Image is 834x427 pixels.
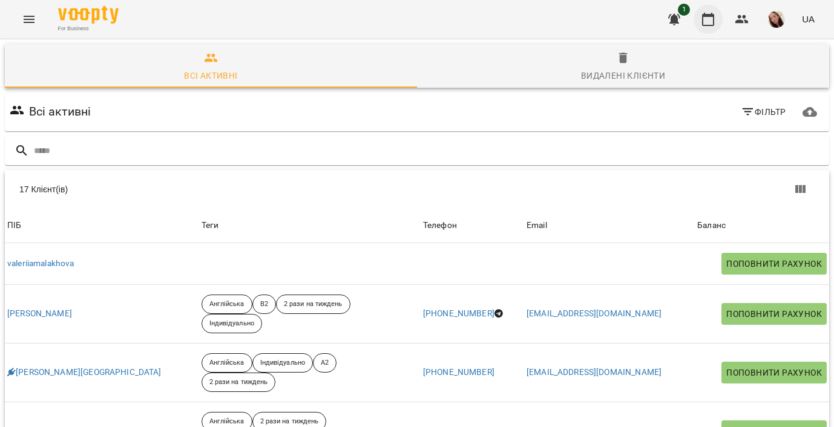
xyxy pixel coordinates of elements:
div: Теги [202,218,418,233]
span: Поповнити рахунок [726,365,822,380]
p: 2 рази на тиждень [209,377,268,388]
img: Voopty Logo [58,6,119,24]
a: [PHONE_NUMBER] [423,308,494,318]
p: B2 [260,299,268,310]
button: Показати колонки [786,175,815,204]
p: Англійська [209,299,245,310]
a: [PERSON_NAME] [7,308,72,320]
div: Sort [697,218,726,233]
span: For Business [58,25,119,33]
p: Англійська [209,358,245,368]
p: 2 рази на тиждень [260,417,319,427]
div: Sort [527,218,547,233]
div: B2 [252,295,276,314]
span: UA [802,13,815,25]
h6: Всі активні [29,102,91,121]
div: Англійська [202,353,252,373]
div: Баланс [697,218,726,233]
button: Фільтр [736,101,791,123]
p: Індивідуально [260,358,305,368]
span: Баланс [697,218,827,233]
img: 8e00ca0478d43912be51e9823101c125.jpg [768,11,785,28]
span: Телефон [423,218,522,233]
span: Фільтр [741,105,786,119]
button: Поповнити рахунок [721,253,827,275]
span: Поповнити рахунок [726,307,822,321]
div: Видалені клієнти [581,68,665,83]
div: Email [527,218,547,233]
p: Індивідуально [209,319,254,329]
div: Індивідуально [202,314,262,333]
div: A2 [313,353,337,373]
div: Table Toolbar [5,170,829,209]
div: Всі активні [184,68,237,83]
a: [PERSON_NAME][GEOGRAPHIC_DATA] [7,367,162,379]
button: Поповнити рахунок [721,362,827,383]
p: 2 рази на тиждень [284,299,343,310]
span: 1 [678,4,690,16]
div: 17 Клієнт(ів) [19,183,427,195]
p: A2 [321,358,329,368]
button: UA [797,8,819,30]
button: Поповнити рахунок [721,303,827,325]
span: Поповнити рахунок [726,256,822,271]
a: valeriiamalakhova [7,258,74,270]
a: [EMAIL_ADDRESS][DOMAIN_NAME] [527,367,662,377]
div: Sort [423,218,457,233]
div: ПІБ [7,218,21,233]
div: Телефон [423,218,457,233]
p: Англійська [209,417,245,427]
a: [PHONE_NUMBER] [423,367,494,377]
div: 2 рази на тиждень [276,295,350,314]
span: Email [527,218,692,233]
div: 2 рази на тиждень [202,373,276,392]
div: Sort [7,218,21,233]
div: Індивідуально [252,353,313,373]
div: Англійська [202,295,252,314]
span: ПІБ [7,218,197,233]
button: Menu [15,5,44,34]
a: [EMAIL_ADDRESS][DOMAIN_NAME] [527,308,662,318]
